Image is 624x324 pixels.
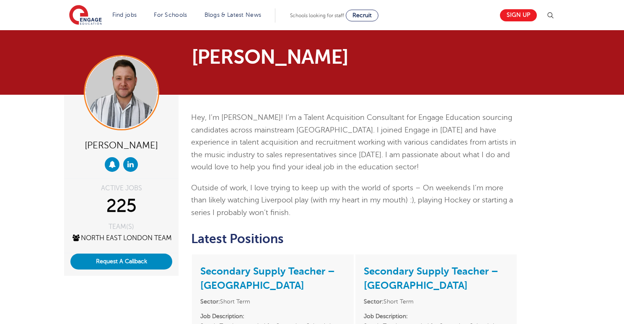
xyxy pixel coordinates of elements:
li: Short Term [200,297,345,306]
span: Schools looking for staff [290,13,344,18]
div: 225 [70,196,172,217]
div: ACTIVE JOBS [70,185,172,192]
strong: Job Description: [364,313,408,319]
a: Find jobs [112,12,137,18]
a: Secondary Supply Teacher – [GEOGRAPHIC_DATA] [364,265,498,291]
img: Engage Education [69,5,102,26]
h2: Latest Positions [191,232,518,246]
strong: Sector: [364,298,383,305]
strong: Job Description: [200,313,244,319]
button: Request A Callback [70,254,172,270]
strong: Sector: [200,298,220,305]
p: Hey, I’m [PERSON_NAME]! I’m a Talent Acquisition Consultant for Engage Education sourcing candida... [191,111,518,174]
li: Short Term [364,297,508,306]
a: Recruit [346,10,378,21]
span: Recruit [352,12,372,18]
div: TEAM(S) [70,223,172,230]
a: Blogs & Latest News [205,12,262,18]
a: Secondary Supply Teacher – [GEOGRAPHIC_DATA] [200,265,335,291]
a: North East London Team [71,234,172,242]
div: [PERSON_NAME] [70,137,172,153]
p: Outside of work, I love trying to keep up with the world of sports – On weekends I’m more than li... [191,182,518,219]
h1: [PERSON_NAME] [192,47,391,67]
a: For Schools [154,12,187,18]
a: Sign up [500,9,537,21]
